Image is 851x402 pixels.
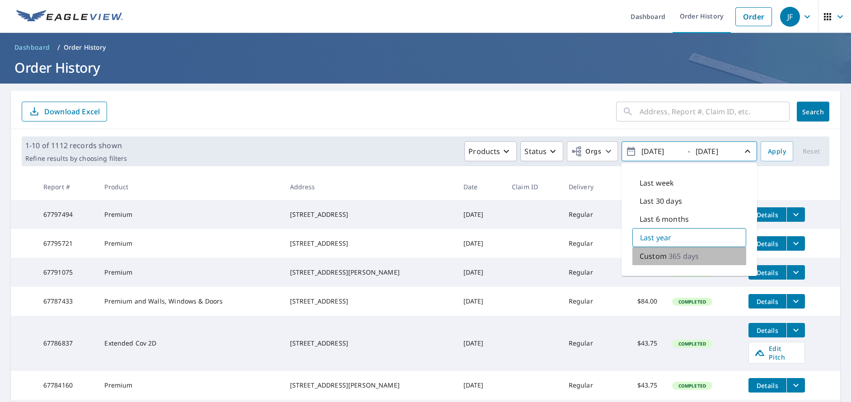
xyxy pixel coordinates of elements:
th: Cost [616,173,664,200]
td: $21.75 [616,200,664,229]
td: [DATE] [456,258,505,287]
button: Search [797,102,829,122]
td: $43.75 [616,229,664,258]
p: Download Excel [44,107,100,117]
th: Address [283,173,456,200]
span: Details [754,297,781,306]
div: [STREET_ADDRESS][PERSON_NAME] [290,268,449,277]
td: Regular [561,287,617,316]
th: Date [456,173,505,200]
a: Dashboard [11,40,54,55]
span: Completed [673,299,711,305]
input: Address, Report #, Claim ID, etc. [640,99,790,124]
button: filesDropdownBtn-67784160 [786,378,805,393]
nav: breadcrumb [11,40,840,55]
td: Premium [97,258,282,287]
td: Premium [97,371,282,400]
button: detailsBtn-67797494 [748,207,786,222]
td: 67797494 [36,200,98,229]
th: Delivery [561,173,617,200]
button: detailsBtn-67795721 [748,236,786,251]
p: Order History [64,43,106,52]
div: [STREET_ADDRESS][PERSON_NAME] [290,381,449,390]
div: [STREET_ADDRESS] [290,210,449,219]
span: Completed [673,383,711,389]
td: 67784160 [36,371,98,400]
p: Last 6 months [640,214,689,224]
td: [DATE] [456,287,505,316]
p: 1-10 of 1112 records shown [25,140,127,151]
input: yyyy/mm/dd [693,144,737,159]
th: Product [97,173,282,200]
button: Orgs [567,141,618,161]
p: Last year [640,232,671,243]
td: Regular [561,200,617,229]
a: Edit Pitch [748,342,805,364]
div: Last year [632,228,746,247]
p: Last 30 days [640,196,682,206]
div: [STREET_ADDRESS] [290,339,449,348]
td: [DATE] [456,316,505,371]
div: Last 6 months [632,210,746,228]
div: Last week [632,174,746,192]
td: Regular [561,316,617,371]
td: Premium [97,229,282,258]
span: - [626,144,753,159]
button: Apply [761,141,793,161]
td: Premium [97,200,282,229]
td: $43.75 [616,371,664,400]
span: Details [754,210,781,219]
div: Custom365 days [632,247,746,265]
li: / [57,42,60,53]
td: [DATE] [456,229,505,258]
td: Regular [561,371,617,400]
div: [STREET_ADDRESS] [290,297,449,306]
a: Order [735,7,772,26]
button: detailsBtn-67791075 [748,265,786,280]
td: 67795721 [36,229,98,258]
span: Dashboard [14,43,50,52]
td: [DATE] [456,371,505,400]
p: 365 days [669,251,699,262]
button: Products [464,141,517,161]
td: Regular [561,258,617,287]
p: Refine results by choosing filters [25,154,127,163]
td: $43.75 [616,258,664,287]
td: $84.00 [616,287,664,316]
button: Status [520,141,563,161]
span: Completed [673,341,711,347]
span: Details [754,268,781,277]
button: filesDropdownBtn-67787433 [786,294,805,309]
button: detailsBtn-67784160 [748,378,786,393]
button: filesDropdownBtn-67791075 [786,265,805,280]
p: Products [468,146,500,157]
span: Orgs [571,146,601,157]
button: detailsBtn-67786837 [748,323,786,337]
td: [DATE] [456,200,505,229]
p: Status [524,146,547,157]
p: Custom [640,251,667,262]
td: 67786837 [36,316,98,371]
div: JF [780,7,800,27]
button: filesDropdownBtn-67797494 [786,207,805,222]
th: Claim ID [505,173,561,200]
button: detailsBtn-67787433 [748,294,786,309]
h1: Order History [11,58,840,77]
td: 67791075 [36,258,98,287]
div: [STREET_ADDRESS] [290,239,449,248]
span: Details [754,381,781,390]
div: Last 30 days [632,192,746,210]
span: Edit Pitch [754,344,799,361]
button: - [622,141,757,161]
td: Regular [561,229,617,258]
span: Apply [768,146,786,157]
img: EV Logo [16,10,123,23]
button: filesDropdownBtn-67786837 [786,323,805,337]
td: 67787433 [36,287,98,316]
span: Search [804,108,822,116]
td: Premium and Walls, Windows & Doors [97,287,282,316]
span: Details [754,326,781,335]
p: Last week [640,178,674,188]
td: $43.75 [616,316,664,371]
button: filesDropdownBtn-67795721 [786,236,805,251]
